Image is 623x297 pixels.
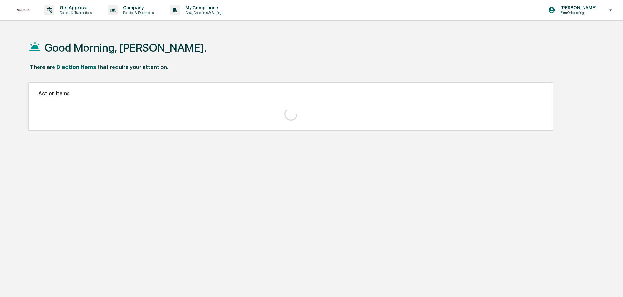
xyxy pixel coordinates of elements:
[56,64,96,70] div: 0 action items
[180,5,226,10] p: My Compliance
[45,41,207,54] h1: Good Morning, [PERSON_NAME].
[98,64,168,70] div: that require your attention.
[180,10,226,15] p: Data, Deadlines & Settings
[118,5,157,10] p: Company
[54,5,95,10] p: Get Approval
[555,5,600,10] p: [PERSON_NAME]
[118,10,157,15] p: Policies & Documents
[30,64,55,70] div: There are
[38,90,543,97] h2: Action Items
[16,8,31,12] img: logo
[555,10,600,15] p: Firm Onboarding
[54,10,95,15] p: Content & Transactions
